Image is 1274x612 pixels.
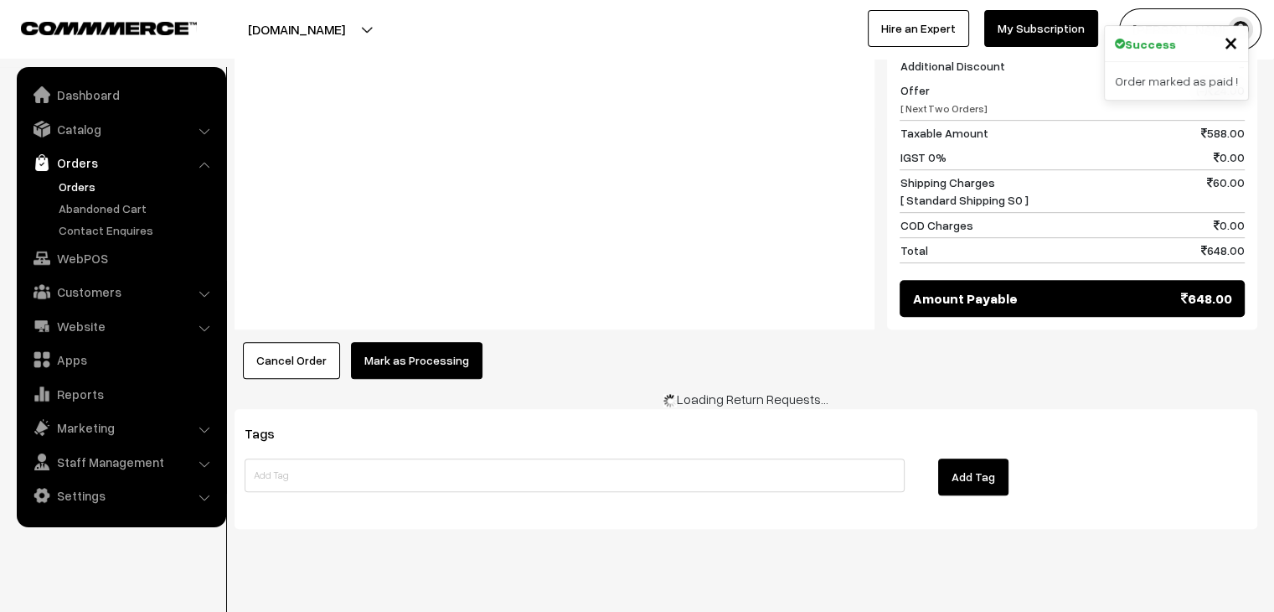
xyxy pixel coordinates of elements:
span: 588.00 [1201,124,1245,142]
span: Amount Payable [912,288,1017,309]
a: Reports [21,379,220,409]
span: [ Next Two Orders] [900,102,987,115]
span: × [1224,26,1238,57]
button: Add Tag [938,459,1008,495]
span: 0.00 [1214,216,1245,234]
a: Abandoned Cart [54,200,220,217]
a: COMMMERCE [21,17,168,37]
a: Dashboard [21,80,220,110]
span: 0.00 [1214,148,1245,166]
img: ajax-load-sm.gif [663,394,677,407]
span: Taxable Amount [900,124,988,142]
a: Website [21,311,220,341]
span: 60.00 [1207,174,1245,209]
button: Mark as Processing [351,342,482,379]
a: My Subscription [984,10,1098,47]
div: Loading Return Requests… [235,389,1257,409]
button: [PERSON_NAME]… [1119,8,1261,50]
span: COD Charges [900,216,972,234]
a: Customers [21,277,220,307]
span: 648.00 [1201,241,1245,259]
a: WebPOS [21,243,220,273]
div: Order marked as paid ! [1105,62,1248,100]
span: Tags [245,425,295,442]
button: [DOMAIN_NAME] [189,8,404,50]
img: user [1228,17,1253,42]
a: Contact Enquires [54,221,220,239]
button: Close [1224,29,1238,54]
a: Apps [21,345,220,375]
span: Additional Discount [900,57,1004,75]
a: Settings [21,480,220,511]
a: Marketing [21,412,220,443]
span: IGST 0% [900,148,946,166]
span: Shipping Charges [ Standard Shipping S0 ] [900,174,1028,209]
button: Cancel Order [243,342,340,379]
span: Total [900,241,927,259]
img: COMMMERCE [21,22,197,34]
input: Add Tag [245,459,905,492]
strong: Success [1125,35,1176,53]
a: Staff Management [21,447,220,477]
a: Catalog [21,114,220,144]
a: Orders [21,148,220,178]
span: 648.00 [1181,288,1232,309]
a: Hire an Expert [868,10,969,47]
span: Offer [900,81,987,117]
a: Orders [54,178,220,195]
